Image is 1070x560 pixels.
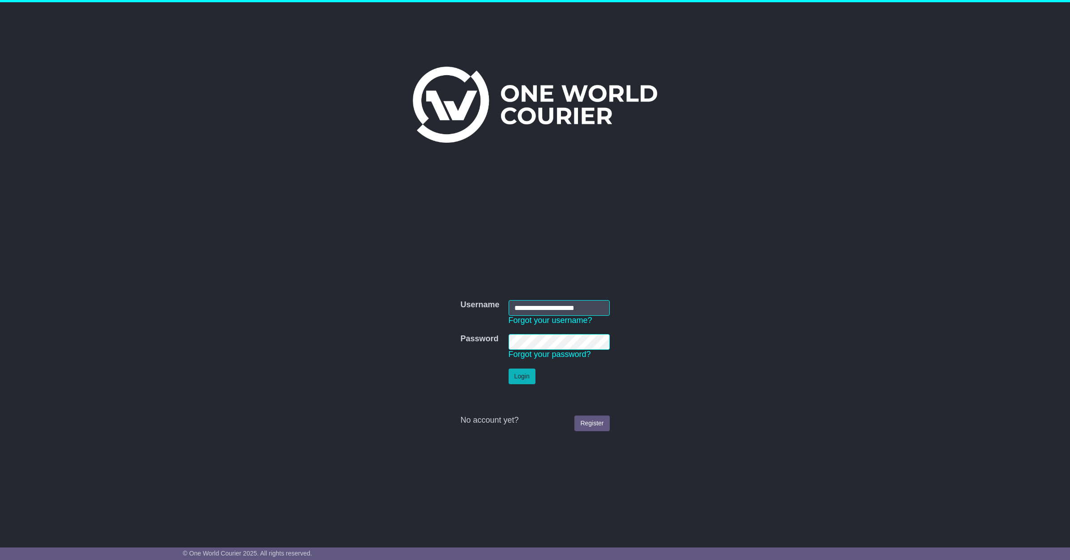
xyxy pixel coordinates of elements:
[509,350,591,359] a: Forgot your password?
[574,416,609,431] a: Register
[509,369,535,384] button: Login
[460,300,499,310] label: Username
[413,67,657,143] img: One World
[460,416,609,425] div: No account yet?
[183,550,312,557] span: © One World Courier 2025. All rights reserved.
[460,334,498,344] label: Password
[509,316,592,325] a: Forgot your username?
